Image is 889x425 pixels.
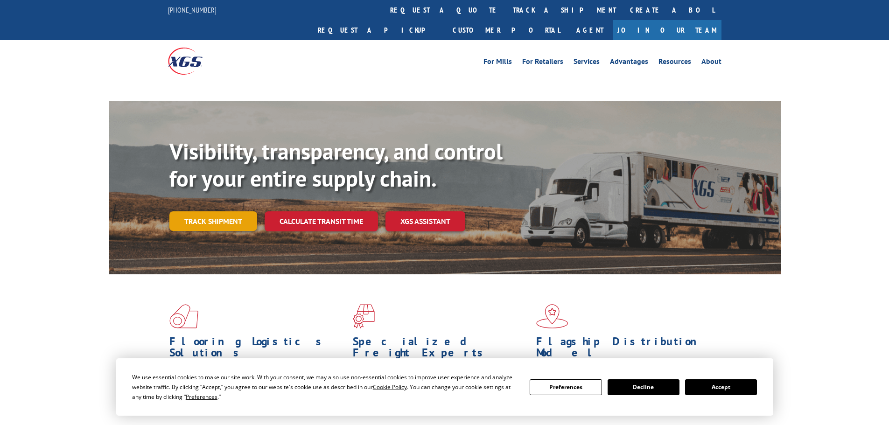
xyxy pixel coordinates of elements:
[446,20,567,40] a: Customer Portal
[522,58,563,68] a: For Retailers
[169,336,346,363] h1: Flooring Logistics Solutions
[168,5,217,14] a: [PHONE_NUMBER]
[132,372,518,402] div: We use essential cookies to make our site work. With your consent, we may also use non-essential ...
[608,379,679,395] button: Decline
[311,20,446,40] a: Request a pickup
[701,58,721,68] a: About
[567,20,613,40] a: Agent
[169,211,257,231] a: Track shipment
[483,58,512,68] a: For Mills
[116,358,773,416] div: Cookie Consent Prompt
[574,58,600,68] a: Services
[658,58,691,68] a: Resources
[530,379,602,395] button: Preferences
[385,211,465,231] a: XGS ASSISTANT
[610,58,648,68] a: Advantages
[536,336,713,363] h1: Flagship Distribution Model
[536,304,568,328] img: xgs-icon-flagship-distribution-model-red
[265,211,378,231] a: Calculate transit time
[373,383,407,391] span: Cookie Policy
[685,379,757,395] button: Accept
[169,304,198,328] img: xgs-icon-total-supply-chain-intelligence-red
[169,137,503,193] b: Visibility, transparency, and control for your entire supply chain.
[613,20,721,40] a: Join Our Team
[353,304,375,328] img: xgs-icon-focused-on-flooring-red
[353,336,529,363] h1: Specialized Freight Experts
[186,393,217,401] span: Preferences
